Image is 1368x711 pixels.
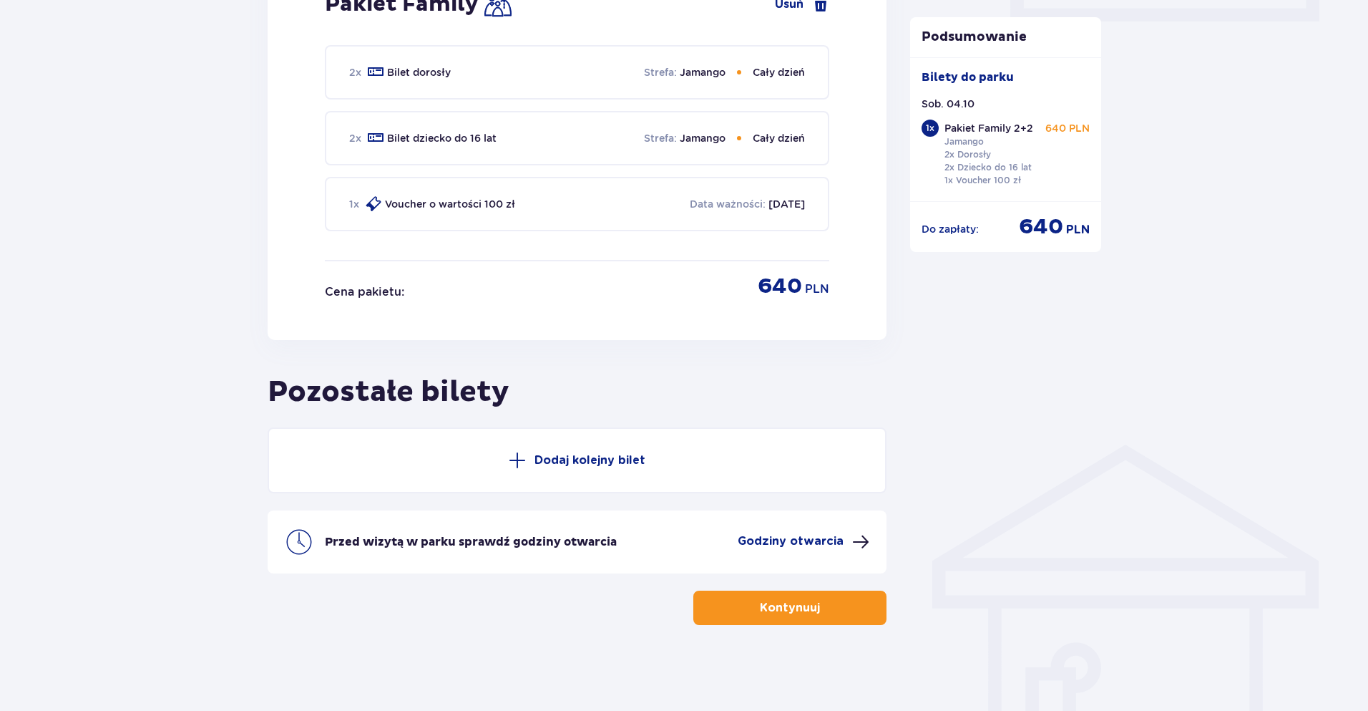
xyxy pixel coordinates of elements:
button: Kontynuuj [693,591,886,625]
p: Dodaj kolejny bilet [534,453,645,468]
p: Kontynuuj [760,600,820,616]
p: 640 [758,273,802,300]
p: Podsumowanie [910,29,1102,46]
p: : [401,284,404,300]
p: 2x Dorosły 2x Dziecko do 16 lat 1x Voucher 100 zł [944,148,1032,187]
div: 1 x [922,120,939,137]
p: Data ważności : [690,197,766,211]
p: [DATE] [768,197,805,211]
p: Bilet dorosły [387,65,451,79]
p: Sob. 04.10 [922,97,974,111]
p: Strefa : [644,131,677,145]
p: Jamango [680,65,725,79]
p: Do zapłaty : [922,222,979,236]
button: Godziny otwarcia [738,533,869,551]
p: Pakiet Family 2+2 [944,121,1033,135]
p: 2 x [349,65,361,79]
p: Voucher o wartości 100 zł [385,197,515,211]
p: 1 x [349,197,359,211]
p: Jamango [680,131,725,145]
p: 640 PLN [1045,121,1090,135]
p: Cały dzień [753,131,805,145]
p: PLN [805,281,829,297]
p: PLN [1066,222,1090,238]
p: Jamango [944,135,984,148]
button: Dodaj kolejny bilet [268,427,886,493]
p: Cały dzień [753,65,805,79]
p: Bilety do parku [922,69,1014,85]
p: Bilet dziecko do 16 lat [387,131,497,145]
p: Godziny otwarcia [738,533,844,549]
p: Przed wizytą w parku sprawdź godziny otwarcia [325,534,617,550]
img: clock icon [285,528,313,556]
p: 2 x [349,131,361,145]
p: Cena pakietu [325,284,401,300]
p: 640 [1019,213,1063,241]
p: Strefa : [644,65,677,79]
p: Pozostałe bilety [268,357,886,410]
